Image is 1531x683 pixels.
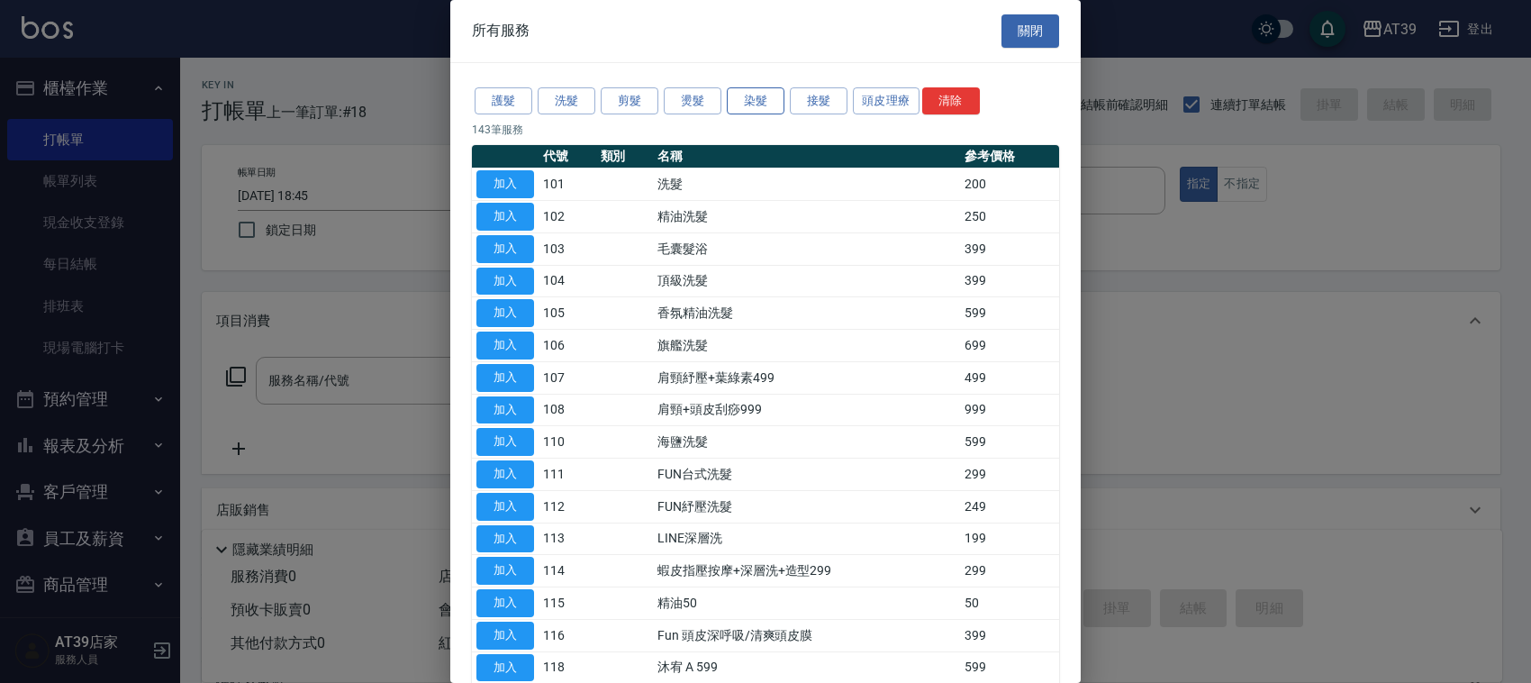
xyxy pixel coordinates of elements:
td: LINE深層洗 [653,523,960,555]
td: 106 [539,330,596,362]
button: 加入 [476,268,534,296]
button: 加入 [476,525,534,553]
button: 燙髮 [664,87,721,115]
td: 110 [539,426,596,459]
td: 頂級洗髮 [653,265,960,297]
td: 113 [539,523,596,555]
button: 加入 [476,428,534,456]
button: 加入 [476,396,534,424]
td: 108 [539,394,596,426]
button: 頭皮理療 [853,87,920,115]
td: 精油洗髮 [653,201,960,233]
button: 剪髮 [601,87,658,115]
button: 加入 [476,460,534,488]
td: 599 [960,426,1059,459]
td: 102 [539,201,596,233]
td: 蝦皮指壓按摩+深層洗+造型299 [653,555,960,587]
td: 699 [960,330,1059,362]
td: 114 [539,555,596,587]
p: 143 筆服務 [472,122,1059,138]
button: 加入 [476,364,534,392]
td: 200 [960,168,1059,201]
td: 111 [539,459,596,491]
td: 107 [539,361,596,394]
button: 染髮 [727,87,784,115]
td: 249 [960,490,1059,523]
td: 399 [960,619,1059,651]
td: 旗艦洗髮 [653,330,960,362]
td: 103 [539,232,596,265]
button: 加入 [476,170,534,198]
td: 116 [539,619,596,651]
td: 199 [960,523,1059,555]
button: 加入 [476,589,534,617]
td: 112 [539,490,596,523]
button: 加入 [476,299,534,327]
td: 肩頸紓壓+葉綠素499 [653,361,960,394]
button: 清除 [922,87,980,115]
td: 50 [960,587,1059,620]
th: 名稱 [653,145,960,168]
button: 加入 [476,235,534,263]
button: 加入 [476,622,534,650]
button: 加入 [476,557,534,585]
td: 599 [960,297,1059,330]
td: 肩頸+頭皮刮痧999 [653,394,960,426]
button: 關閉 [1001,14,1059,48]
th: 代號 [539,145,596,168]
td: 海鹽洗髮 [653,426,960,459]
td: 115 [539,587,596,620]
td: 999 [960,394,1059,426]
button: 洗髮 [538,87,595,115]
td: 洗髮 [653,168,960,201]
button: 加入 [476,654,534,682]
td: 精油50 [653,587,960,620]
td: 香氛精油洗髮 [653,297,960,330]
button: 加入 [476,332,534,360]
button: 接髮 [790,87,847,115]
td: 399 [960,232,1059,265]
td: 250 [960,201,1059,233]
td: 499 [960,361,1059,394]
td: 毛囊髮浴 [653,232,960,265]
td: 399 [960,265,1059,297]
td: 105 [539,297,596,330]
button: 加入 [476,203,534,231]
td: FUN台式洗髮 [653,459,960,491]
td: 299 [960,459,1059,491]
span: 所有服務 [472,22,530,40]
td: 104 [539,265,596,297]
td: 299 [960,555,1059,587]
td: Fun 頭皮深呼吸/清爽頭皮膜 [653,619,960,651]
td: 101 [539,168,596,201]
button: 加入 [476,493,534,521]
th: 參考價格 [960,145,1059,168]
th: 類別 [596,145,654,168]
td: FUN紓壓洗髮 [653,490,960,523]
button: 護髮 [475,87,532,115]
